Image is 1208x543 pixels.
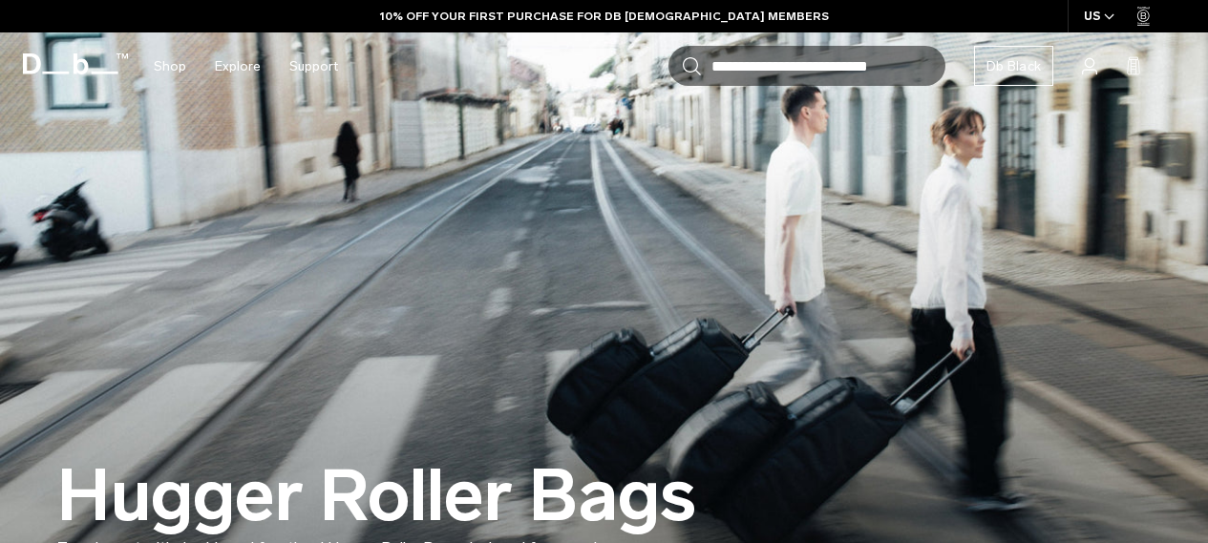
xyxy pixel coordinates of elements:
a: Support [289,32,338,100]
a: Shop [154,32,186,100]
h1: Hugger Roller Bags [57,457,696,536]
a: Db Black [974,46,1053,86]
nav: Main Navigation [139,32,352,100]
a: 10% OFF YOUR FIRST PURCHASE FOR DB [DEMOGRAPHIC_DATA] MEMBERS [380,8,829,25]
a: Explore [215,32,261,100]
